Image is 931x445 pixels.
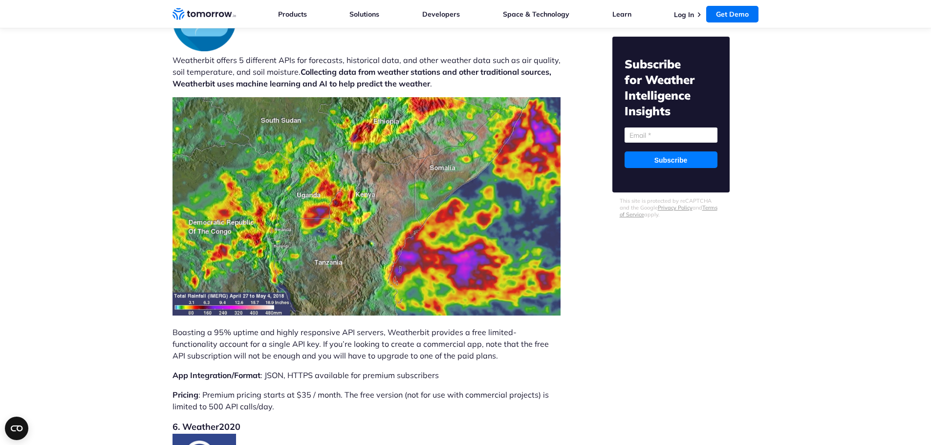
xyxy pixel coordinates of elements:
[706,6,758,22] a: Get Demo
[625,151,717,168] input: Subscribe
[5,417,28,440] button: Open CMP widget
[173,390,198,400] strong: Pricing
[173,97,561,316] img: weatherbit map with heat signatures for rainfall
[173,7,236,21] a: Home link
[612,10,631,19] a: Learn
[625,127,717,143] input: Email *
[658,204,693,211] a: Privacy Policy
[173,67,551,88] strong: Collecting data from weather stations and other traditional sources, Weatherbit uses machine lear...
[278,10,307,19] a: Products
[173,389,561,412] p: : Premium pricing starts at $35 / month. The free version (not for use with commercial projects) ...
[349,10,379,19] a: Solutions
[620,197,722,218] p: This site is protected by reCAPTCHA and the Google and apply.
[173,326,561,361] p: Boasting a 95% uptime and highly responsive API servers, Weatherbit provides a free limited-funct...
[625,56,717,119] h2: Subscribe for Weather Intelligence Insights
[674,10,694,19] a: Log In
[173,369,561,381] p: : JSON, HTTPS available for premium subscribers
[173,370,260,380] strong: App Integration/Format
[620,204,717,218] a: Terms of Service
[422,10,460,19] a: Developers
[503,10,569,19] a: Space & Technology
